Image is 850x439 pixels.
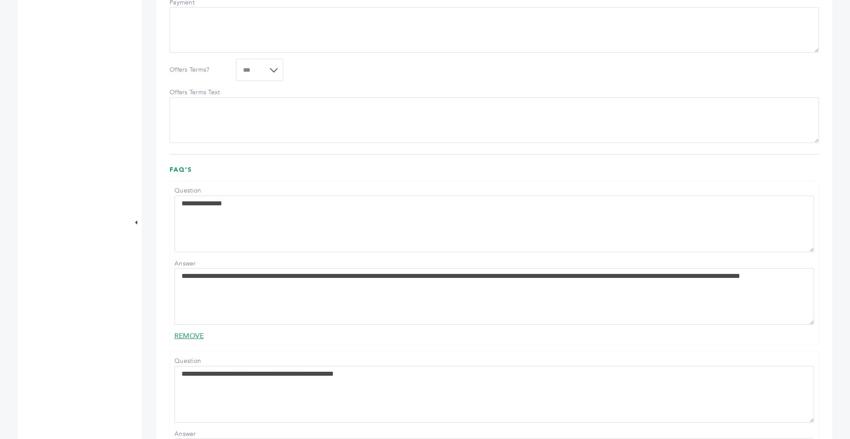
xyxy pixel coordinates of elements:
label: Question [174,186,236,195]
label: Answer [174,430,236,439]
label: Offers Terms? [170,65,232,74]
a: REMOVE [174,331,204,341]
label: Question [174,357,236,366]
label: Answer [174,259,236,268]
label: Offers Terms Text [170,88,232,97]
h3: FAQ's [170,166,819,181]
